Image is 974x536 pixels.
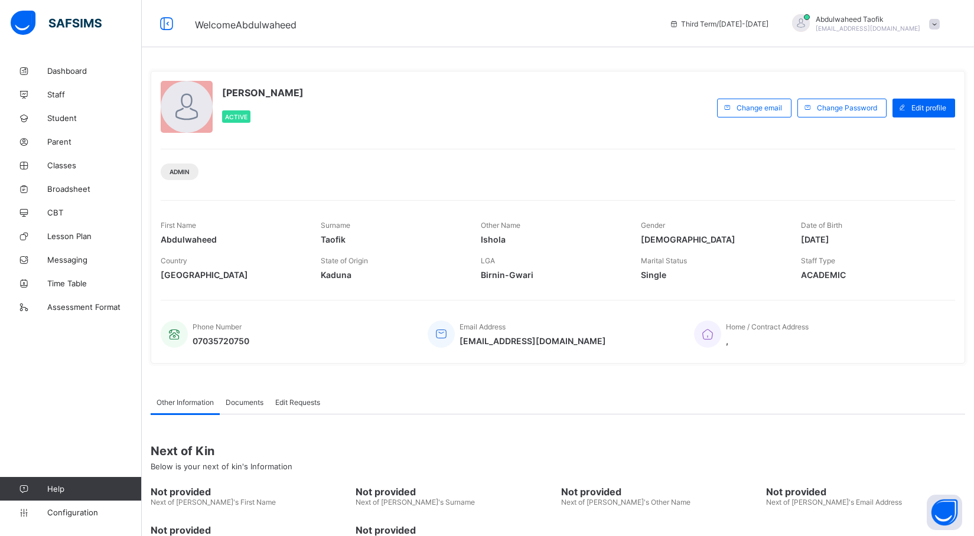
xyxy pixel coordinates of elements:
span: LGA [481,256,495,265]
span: Date of Birth [801,221,842,230]
span: [EMAIL_ADDRESS][DOMAIN_NAME] [816,25,920,32]
span: Not provided [356,486,555,498]
span: Next of [PERSON_NAME]'s First Name [151,498,276,506]
span: Taofik [321,234,463,244]
span: Staff [47,90,142,99]
span: Lesson Plan [47,231,142,241]
span: Parent [47,137,142,146]
span: Not provided [356,524,555,536]
span: Staff Type [801,256,835,265]
span: Next of [PERSON_NAME]'s Other Name [561,498,690,506]
span: Assessment Format [47,302,142,312]
span: Kaduna [321,270,463,280]
span: Next of [PERSON_NAME]'s Surname [356,498,475,506]
div: AbdulwaheedTaofik [780,14,946,34]
span: Country [161,256,187,265]
span: [DEMOGRAPHIC_DATA] [641,234,783,244]
span: , [726,336,809,346]
span: Abdulwaheed Taofik [816,15,920,24]
span: Not provided [151,486,350,498]
span: Welcome Abdulwaheed [195,19,297,31]
span: Gender [641,221,665,230]
span: Messaging [47,255,142,264]
span: CBT [47,208,142,217]
span: Classes [47,161,142,170]
button: Open asap [927,495,962,530]
span: Time Table [47,279,142,288]
span: [GEOGRAPHIC_DATA] [161,270,303,280]
span: Next of [PERSON_NAME]'s Email Address [766,498,902,506]
span: Edit Requests [275,398,320,407]
span: session/term information [669,19,768,28]
span: 07035720750 [193,336,249,346]
span: Surname [321,221,350,230]
span: Ishola [481,234,623,244]
span: Student [47,113,142,123]
span: Email Address [460,322,506,331]
span: Change Password [817,103,877,112]
span: Birnin-Gwari [481,270,623,280]
span: Other Name [481,221,520,230]
span: Home / Contract Address [726,322,809,331]
span: Configuration [47,508,141,517]
span: Documents [226,398,263,407]
span: Abdulwaheed [161,234,303,244]
span: Change email [737,103,782,112]
span: Dashboard [47,66,142,76]
span: Not provided [151,524,350,536]
span: [DATE] [801,234,943,244]
span: Phone Number [193,322,242,331]
span: [EMAIL_ADDRESS][DOMAIN_NAME] [460,336,606,346]
span: Admin [170,168,190,175]
span: ACADEMIC [801,270,943,280]
span: Other Information [157,398,214,407]
span: Next of Kin [151,444,965,458]
img: safsims [11,11,102,35]
span: Single [641,270,783,280]
span: Not provided [561,486,760,498]
span: [PERSON_NAME] [222,87,304,99]
span: Active [225,113,247,120]
span: Below is your next of kin's Information [151,462,292,471]
span: State of Origin [321,256,368,265]
span: Help [47,484,141,493]
span: First Name [161,221,196,230]
span: Not provided [766,486,965,498]
span: Broadsheet [47,184,142,194]
span: Edit profile [911,103,946,112]
span: Marital Status [641,256,687,265]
